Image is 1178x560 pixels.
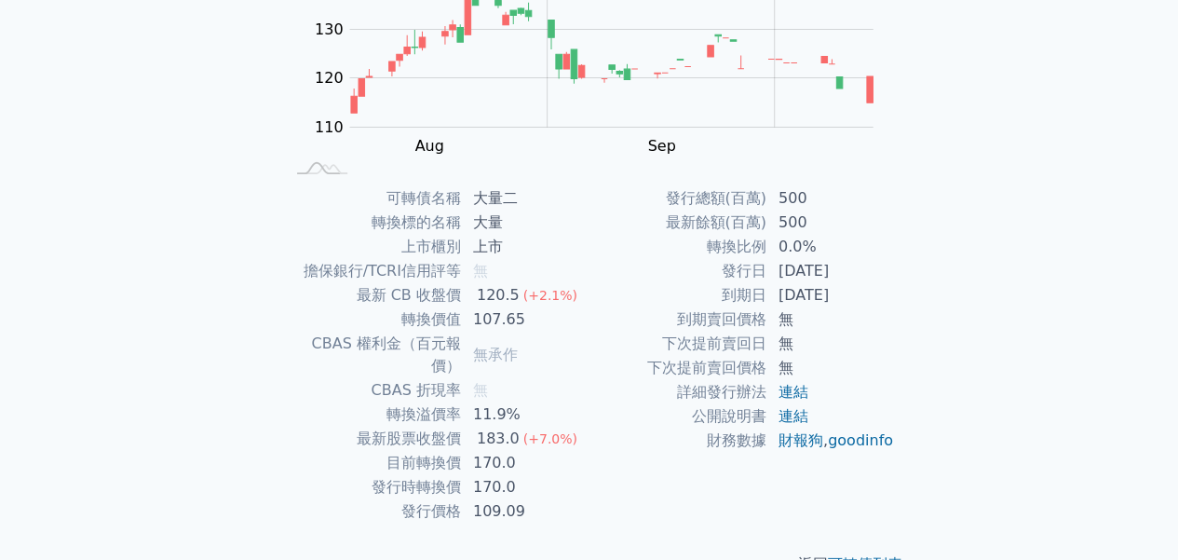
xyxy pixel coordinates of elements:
td: 500 [767,186,895,211]
td: CBAS 權利金（百元報價） [284,332,462,378]
td: 轉換溢價率 [284,403,462,427]
tspan: 120 [315,69,344,87]
td: 11.9% [462,403,589,427]
span: 無 [473,262,488,280]
td: 170.0 [462,475,589,499]
div: 120.5 [473,284,523,307]
td: 107.65 [462,307,589,332]
td: 轉換標的名稱 [284,211,462,235]
span: (+7.0%) [523,431,577,446]
td: 下次提前賣回日 [589,332,767,356]
td: 詳細發行辦法 [589,380,767,404]
td: 轉換比例 [589,235,767,259]
td: , [767,429,895,453]
td: 上市櫃別 [284,235,462,259]
td: 公開說明書 [589,404,767,429]
tspan: Sep [647,137,675,155]
td: 發行總額(百萬) [589,186,767,211]
td: 發行價格 [284,499,462,524]
tspan: 110 [315,118,344,136]
td: 到期賣回價格 [589,307,767,332]
td: 發行時轉換價 [284,475,462,499]
span: 無承作 [473,346,518,363]
span: (+2.1%) [523,288,577,303]
td: 轉換價值 [284,307,462,332]
td: [DATE] [767,259,895,283]
td: 大量 [462,211,589,235]
td: 目前轉換價 [284,451,462,475]
td: 擔保銀行/TCRI信用評等 [284,259,462,283]
td: 最新餘額(百萬) [589,211,767,235]
tspan: 130 [315,20,344,38]
a: 連結 [779,383,808,401]
td: 可轉債名稱 [284,186,462,211]
td: 最新股票收盤價 [284,427,462,451]
td: 大量二 [462,186,589,211]
td: 0.0% [767,235,895,259]
td: 上市 [462,235,589,259]
td: 下次提前賣回價格 [589,356,767,380]
td: 到期日 [589,283,767,307]
div: 183.0 [473,428,523,450]
a: 財報狗 [779,431,823,449]
td: 無 [767,332,895,356]
td: 170.0 [462,451,589,475]
td: 發行日 [589,259,767,283]
span: 無 [473,381,488,399]
tspan: Aug [414,137,443,155]
a: 連結 [779,407,808,425]
td: 無 [767,307,895,332]
td: 500 [767,211,895,235]
td: CBAS 折現率 [284,378,462,403]
a: goodinfo [828,431,893,449]
td: 最新 CB 收盤價 [284,283,462,307]
td: 無 [767,356,895,380]
td: 財務數據 [589,429,767,453]
td: 109.09 [462,499,589,524]
td: [DATE] [767,283,895,307]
